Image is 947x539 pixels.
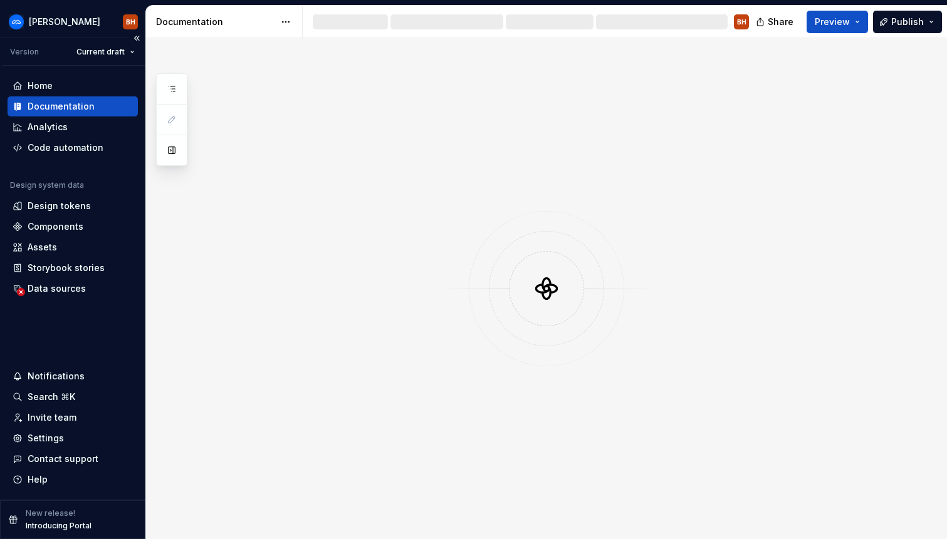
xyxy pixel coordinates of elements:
div: Design tokens [28,200,91,212]
div: Components [28,220,83,233]
a: Documentation [8,96,138,116]
p: Introducing Portal [26,521,92,531]
div: [PERSON_NAME] [29,16,100,28]
div: Storybook stories [28,262,105,274]
a: Assets [8,237,138,257]
a: Analytics [8,117,138,137]
button: Current draft [71,43,140,61]
button: Publish [873,11,942,33]
div: Home [28,80,53,92]
div: Search ⌘K [28,391,75,403]
div: Notifications [28,370,85,382]
button: Search ⌘K [8,387,138,407]
div: Assets [28,241,57,254]
button: Help [8,470,138,490]
button: Contact support [8,449,138,469]
button: [PERSON_NAME]BH [3,8,143,35]
div: BH [737,17,746,27]
span: Publish [891,16,924,28]
button: Collapse sidebar [128,29,145,47]
a: Data sources [8,279,138,299]
div: Analytics [28,121,68,133]
div: Contact support [28,453,98,465]
a: Design tokens [8,196,138,216]
button: Preview [807,11,868,33]
a: Components [8,217,138,237]
div: Documentation [28,100,95,113]
a: Settings [8,428,138,448]
div: Help [28,473,48,486]
img: 05de7b0f-0379-47c0-a4d1-3cbae06520e4.png [9,14,24,29]
button: Share [750,11,802,33]
button: Notifications [8,366,138,386]
div: Invite team [28,411,76,424]
div: Code automation [28,141,103,154]
div: Version [10,47,39,57]
div: Settings [28,432,64,444]
span: Share [768,16,793,28]
div: BH [126,17,135,27]
div: Documentation [156,16,275,28]
a: Storybook stories [8,258,138,278]
a: Invite team [8,408,138,428]
span: Preview [815,16,850,28]
div: Design system data [10,180,84,190]
a: Home [8,76,138,96]
a: Code automation [8,138,138,158]
p: New release! [26,508,75,518]
div: Data sources [28,282,86,295]
span: Current draft [76,47,125,57]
